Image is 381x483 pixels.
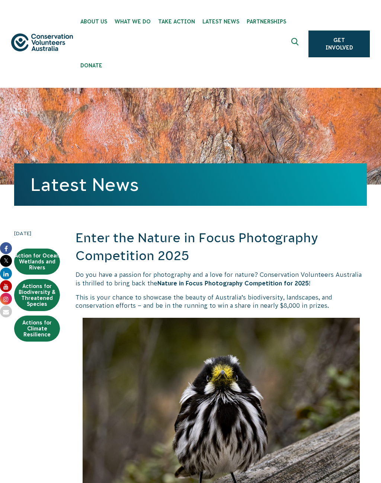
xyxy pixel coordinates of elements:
[80,19,107,25] span: About Us
[31,175,139,195] a: Latest News
[308,31,370,57] a: Get Involved
[247,19,286,25] span: Partnerships
[115,19,151,25] span: What We Do
[76,293,367,310] p: This is your chance to showcase the beauty of Australia’s biodiversity, landscapes, and conservat...
[287,35,305,53] button: Expand search box Close search box
[80,63,102,68] span: Donate
[14,229,60,237] time: [DATE]
[76,229,367,265] h2: Enter the Nature in Focus Photography Competition 2025
[11,33,73,51] img: logo.svg
[157,280,309,287] strong: Nature in Focus Photography Competition for 2025
[14,316,60,342] a: Actions for Climate Resilience
[291,38,301,50] span: Expand search box
[76,271,367,287] p: Do you have a passion for photography and a love for nature? Conservation Volunteers Australia is...
[202,19,239,25] span: Latest News
[14,249,60,275] a: Action for Ocean Wetlands and Rivers
[14,279,60,311] a: Actions for Biodiversity & Threatened Species
[158,19,195,25] span: Take Action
